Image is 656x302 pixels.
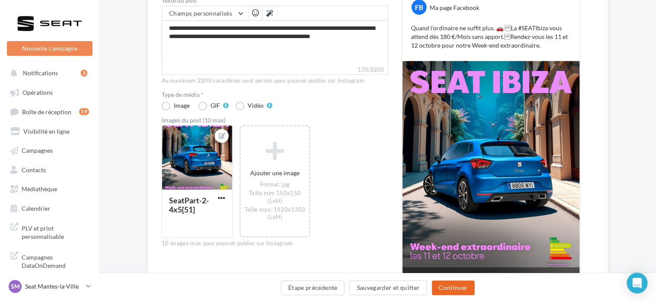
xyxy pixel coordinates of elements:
[22,251,89,270] span: Campagnes DataOnDemand
[22,222,89,241] span: PLV et print personnalisable
[23,127,70,135] span: Visibilité en ligne
[5,65,91,80] button: Notifications 3
[210,103,220,109] div: GIF
[5,200,94,215] a: Calendrier
[5,180,94,196] a: Médiathèque
[169,196,209,214] div: SeatPart-2-4x5[51]
[5,103,94,119] a: Boîte de réception19
[5,248,94,273] a: Campagnes DataOnDemand
[22,147,53,154] span: Campagnes
[627,273,647,293] div: Open Intercom Messenger
[5,84,94,100] a: Opérations
[22,185,57,193] span: Médiathèque
[22,204,51,212] span: Calendrier
[23,69,58,77] span: Notifications
[79,108,89,115] div: 19
[162,6,248,21] button: Champs personnalisés
[5,161,94,177] a: Contacts
[349,280,427,295] button: Sauvegarder et quitter
[174,103,190,109] div: Image
[25,282,83,291] p: Seat Mantes-la-Ville
[22,108,71,115] span: Boîte de réception
[81,70,87,77] div: 3
[248,103,264,109] div: Vidéo
[7,41,92,56] button: Nouvelle campagne
[5,219,94,244] a: PLV et print personnalisable
[162,117,388,123] div: Images du post (10 max)
[430,3,479,12] div: Ma page Facebook
[169,10,232,17] span: Champs personnalisés
[432,280,474,295] button: Continuer
[162,77,388,85] div: Au maximum 2200 caractères sont permis pour pouvoir publier sur Instagram
[11,282,20,291] span: SM
[5,142,94,157] a: Campagnes
[411,24,571,50] p: Quand l’ordinaire ne suffit plus. 🚗 La #SEATIbiza vous attend dès 180 €/Mois sans apport. Rendez-...
[22,166,46,173] span: Contacts
[7,278,92,295] a: SM Seat Mantes-la-Ville
[281,280,345,295] button: Étape précédente
[22,89,53,96] span: Opérations
[5,123,94,138] a: Visibilité en ligne
[162,65,388,75] label: 170/2200
[162,92,388,98] label: Type de média *
[162,240,388,247] div: 10 images max pour pouvoir publier sur Instagram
